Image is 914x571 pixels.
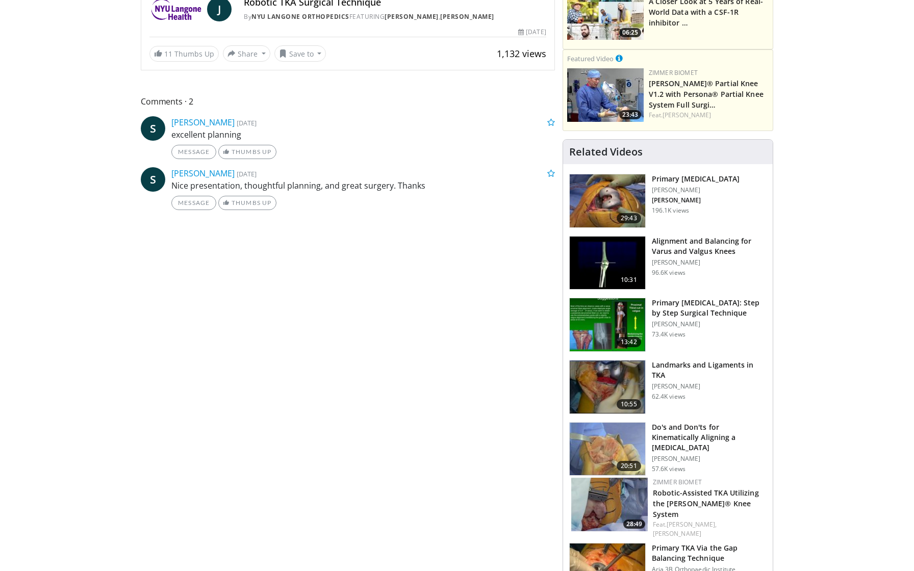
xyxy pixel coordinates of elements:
[171,128,555,141] p: excellent planning
[652,393,686,401] p: 62.4K views
[171,196,216,210] a: Message
[569,360,767,414] a: 10:55 Landmarks and Ligaments in TKA [PERSON_NAME] 62.4K views
[653,488,759,519] a: Robotic-Assisted TKA Utilizing the [PERSON_NAME]® Knee System
[571,478,648,531] img: 8628d054-67c0-4db7-8e0b-9013710d5e10.150x105_q85_crop-smart_upscale.jpg
[497,47,546,60] span: 1,132 views
[617,213,641,223] span: 29:43
[649,79,764,110] a: [PERSON_NAME]® Partial Knee V1.2 with Persona® Partial Knee System Full Surgi…
[570,360,645,413] img: 88434a0e-b753-4bdd-ac08-0695542386d5.150x105_q85_crop-smart_upscale.jpg
[617,461,641,471] span: 20:51
[649,111,769,120] div: Feat.
[619,28,641,37] span: 06:25
[171,179,555,192] p: Nice presentation, thoughtful planning, and great surgery. Thanks
[653,478,702,486] a: Zimmer Biomet
[570,423,645,476] img: howell_knee_1.png.150x105_q85_crop-smart_upscale.jpg
[617,275,641,285] span: 10:31
[171,168,235,179] a: [PERSON_NAME]
[652,382,767,391] p: [PERSON_NAME]
[385,12,439,21] a: [PERSON_NAME]
[223,45,270,62] button: Share
[218,145,276,159] a: Thumbs Up
[652,360,767,380] h3: Landmarks and Ligaments in TKA
[164,49,172,59] span: 11
[440,12,494,21] a: [PERSON_NAME]
[237,118,257,127] small: [DATE]
[171,145,216,159] a: Message
[652,298,767,318] h3: Primary [MEDICAL_DATA]: Step by Step Surgical Technique
[652,206,689,215] p: 196.1K views
[653,529,701,538] a: [PERSON_NAME]
[571,478,648,531] a: 28:49
[237,169,257,178] small: [DATE]
[652,196,740,204] p: [PERSON_NAME]
[141,167,165,192] a: S
[244,12,546,21] div: By FEATURING ,
[567,68,644,122] img: 99b1778f-d2b2-419a-8659-7269f4b428ba.150x105_q85_crop-smart_upscale.jpg
[567,54,614,63] small: Featured Video
[652,422,767,453] h3: Do's and Don'ts for Kinematically Aligning a [MEDICAL_DATA]
[617,337,641,347] span: 13:42
[149,46,219,62] a: 11 Thumbs Up
[652,186,740,194] p: [PERSON_NAME]
[652,543,767,563] h3: Primary TKA Via the Gap Balancing Technique
[652,236,767,256] h3: Alignment and Balancing for Varus and Valgus Knees
[570,298,645,351] img: oa8B-rsjN5HfbTbX5hMDoxOjB1O5lLKx_1.150x105_q85_crop-smart_upscale.jpg
[619,110,641,119] span: 23:43
[653,520,765,538] div: Feat.
[251,12,349,21] a: NYU Langone Orthopedics
[652,320,767,328] p: [PERSON_NAME]
[569,174,767,228] a: 29:43 Primary [MEDICAL_DATA] [PERSON_NAME] [PERSON_NAME] 196.1K views
[617,399,641,409] span: 10:55
[570,174,645,227] img: 297061_3.png.150x105_q85_crop-smart_upscale.jpg
[649,68,698,77] a: Zimmer Biomet
[623,520,645,529] span: 28:49
[567,68,644,122] a: 23:43
[569,236,767,290] a: 10:31 Alignment and Balancing for Varus and Valgus Knees [PERSON_NAME] 96.6K views
[652,455,767,463] p: [PERSON_NAME]
[141,116,165,141] a: S
[652,330,686,339] p: 73.4K views
[171,117,235,128] a: [PERSON_NAME]
[569,298,767,352] a: 13:42 Primary [MEDICAL_DATA]: Step by Step Surgical Technique [PERSON_NAME] 73.4K views
[652,465,686,473] p: 57.6K views
[518,28,546,37] div: [DATE]
[667,520,717,529] a: [PERSON_NAME],
[652,269,686,277] p: 96.6K views
[218,196,276,210] a: Thumbs Up
[274,45,326,62] button: Save to
[141,95,555,108] span: Comments 2
[652,258,767,267] p: [PERSON_NAME]
[652,174,740,184] h3: Primary [MEDICAL_DATA]
[569,422,767,476] a: 20:51 Do's and Don'ts for Kinematically Aligning a [MEDICAL_DATA] [PERSON_NAME] 57.6K views
[663,111,711,119] a: [PERSON_NAME]
[569,146,643,158] h4: Related Videos
[570,237,645,290] img: 38523_0000_3.png.150x105_q85_crop-smart_upscale.jpg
